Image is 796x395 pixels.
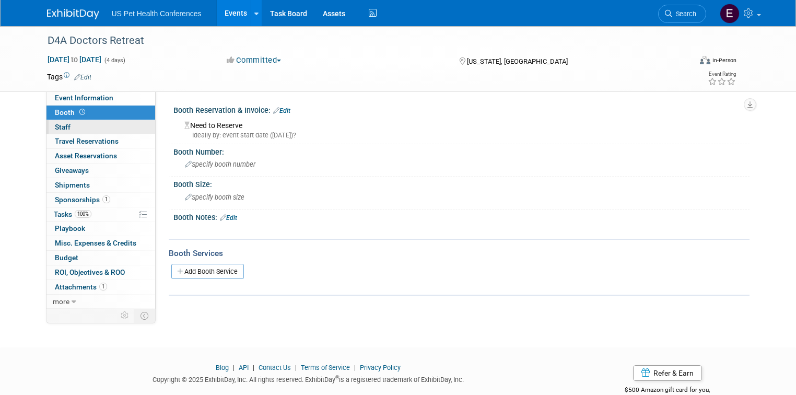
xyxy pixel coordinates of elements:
[173,177,750,190] div: Booth Size:
[55,268,125,276] span: ROI, Objectives & ROO
[672,10,696,18] span: Search
[720,4,740,24] img: Erika Plata
[75,210,91,218] span: 100%
[46,91,155,105] a: Event Information
[46,120,155,134] a: Staff
[74,74,91,81] a: Edit
[112,9,202,18] span: US Pet Health Conferences
[55,94,113,102] span: Event Information
[301,364,350,371] a: Terms of Service
[185,193,244,201] span: Specify booth size
[134,309,155,322] td: Toggle Event Tabs
[46,178,155,192] a: Shipments
[250,364,257,371] span: |
[46,164,155,178] a: Giveaways
[230,364,237,371] span: |
[103,57,125,64] span: (4 days)
[223,55,285,66] button: Committed
[46,134,155,148] a: Travel Reservations
[708,72,736,77] div: Event Rating
[467,57,568,65] span: [US_STATE], [GEOGRAPHIC_DATA]
[47,9,99,19] img: ExhibitDay
[46,222,155,236] a: Playbook
[335,375,339,380] sup: ®
[55,181,90,189] span: Shipments
[700,56,710,64] img: Format-Inperson.png
[169,248,750,259] div: Booth Services
[46,149,155,163] a: Asset Reservations
[171,264,244,279] a: Add Booth Service
[55,195,110,204] span: Sponsorships
[292,364,299,371] span: |
[55,239,136,247] span: Misc. Expenses & Credits
[239,364,249,371] a: API
[55,283,107,291] span: Attachments
[53,297,69,306] span: more
[116,309,134,322] td: Personalize Event Tab Strip
[47,373,570,385] div: Copyright © 2025 ExhibitDay, Inc. All rights reserved. ExhibitDay is a registered trademark of Ex...
[184,131,742,140] div: Ideally by: event start date ([DATE])?
[47,72,91,82] td: Tags
[46,207,155,222] a: Tasks100%
[273,107,290,114] a: Edit
[173,210,750,223] div: Booth Notes:
[55,224,85,233] span: Playbook
[102,195,110,203] span: 1
[46,251,155,265] a: Budget
[46,106,155,120] a: Booth
[55,123,71,131] span: Staff
[633,365,702,381] a: Refer & Earn
[46,193,155,207] a: Sponsorships1
[185,160,255,168] span: Specify booth number
[173,102,750,116] div: Booth Reservation & Invoice:
[46,280,155,294] a: Attachments1
[658,5,706,23] a: Search
[360,364,401,371] a: Privacy Policy
[216,364,229,371] a: Blog
[54,210,91,218] span: Tasks
[181,118,742,140] div: Need to Reserve
[55,166,89,175] span: Giveaways
[173,144,750,157] div: Booth Number:
[635,54,736,70] div: Event Format
[47,55,102,64] span: [DATE] [DATE]
[77,108,87,116] span: Booth not reserved yet
[46,265,155,280] a: ROI, Objectives & ROO
[220,214,237,222] a: Edit
[46,236,155,250] a: Misc. Expenses & Credits
[46,295,155,309] a: more
[712,56,736,64] div: In-Person
[44,31,678,50] div: D4A Doctors Retreat
[69,55,79,64] span: to
[99,283,107,291] span: 1
[55,137,119,145] span: Travel Reservations
[55,108,87,117] span: Booth
[259,364,291,371] a: Contact Us
[55,253,78,262] span: Budget
[55,152,117,160] span: Asset Reservations
[352,364,358,371] span: |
